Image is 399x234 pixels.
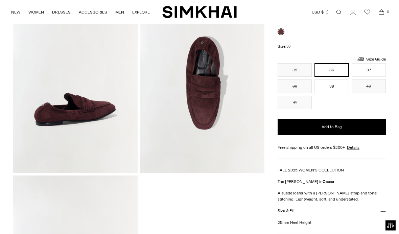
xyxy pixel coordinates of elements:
button: Size & Fit [278,203,386,220]
button: 38 [278,80,312,93]
p: 25mm Heel Height [278,220,386,226]
a: SIMKHAI [162,5,237,19]
label: Size: [278,44,290,50]
a: EXPLORE [132,5,150,20]
a: NEW [11,5,20,20]
a: FALL 2025 WOMEN'S COLLECTION [278,168,344,173]
button: Add to Bag [278,119,386,135]
span: 0 [385,9,391,15]
a: WOMEN [28,5,44,20]
a: DRESSES [52,5,71,20]
h3: Size & Fit [278,209,294,213]
a: Details [347,145,359,151]
a: Size Guide [357,55,386,64]
iframe: Sign Up via Text for Offers [5,208,68,229]
a: Open cart modal [375,5,388,19]
button: 40 [352,80,386,93]
p: A suede loafer with a [PERSON_NAME] strap and tonal stitching. Lightweight, soft, and understated. [278,190,386,203]
div: Free shipping on all US orders $200+ [278,145,386,151]
strong: Cacao [323,180,334,184]
button: 35 [278,64,312,77]
a: Go to the account page [346,5,360,19]
p: The [PERSON_NAME] in [278,179,386,185]
span: Add to Bag [322,124,342,130]
button: 41 [278,96,312,110]
a: Open search modal [332,5,346,19]
button: USD $ [312,5,330,20]
a: ACCESSORIES [79,5,107,20]
a: MEN [115,5,124,20]
button: 39 [314,80,349,93]
button: 36 [314,64,349,77]
a: Wishlist [360,5,374,19]
button: 37 [352,64,386,77]
span: 36 [286,45,290,49]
